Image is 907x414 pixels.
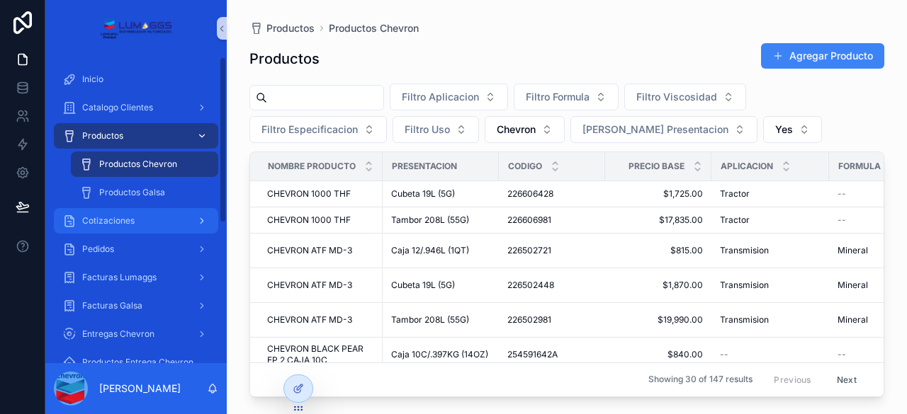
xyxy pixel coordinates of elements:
span: Codigo [508,161,542,172]
a: Facturas Lumaggs [54,265,218,290]
span: Filtro Especificacion [261,122,358,137]
a: $19,990.00 [614,314,703,326]
span: Cotizaciones [82,215,135,226]
span: Filtro Aplicacion [402,90,479,104]
span: Inicio [82,74,103,85]
span: Precio Base [629,161,685,172]
a: $815.00 [614,245,703,256]
a: Productos [249,21,315,35]
a: Caja 12/.946L (1QT) [391,245,490,256]
a: Tambor 208L (55G) [391,214,490,226]
a: Cotizaciones [54,208,218,234]
button: Select Button [763,116,822,143]
span: CHEVRON ATF MD-3 [267,314,352,326]
span: Facturas Lumaggs [82,272,157,283]
a: 226502721 [507,245,597,256]
span: 254591642A [507,349,558,360]
button: Select Button [390,84,508,110]
span: Transmision [720,314,769,326]
a: Transmision [720,280,821,291]
span: Pedidos [82,243,114,255]
a: -- [720,349,821,360]
a: Tambor 208L (55G) [391,314,490,326]
span: Entregas Chevron [82,328,154,340]
span: Tractor [720,188,750,200]
span: Tambor 208L (55G) [391,214,469,226]
span: Presentacion [392,161,457,172]
span: -- [838,214,846,226]
span: Showing 30 of 147 results [648,374,753,386]
span: Formula [838,161,881,172]
span: Filtro Viscosidad [636,90,717,104]
span: Facturas Galsa [82,300,142,311]
span: -- [838,349,846,360]
span: Productos Chevron [99,159,177,170]
span: 226502721 [507,245,551,256]
button: Select Button [249,116,387,143]
span: Nombre Producto [268,161,356,172]
h1: Productos [249,49,320,69]
a: Productos Galsa [71,180,218,205]
span: Caja 12/.946L (1QT) [391,245,469,256]
span: Filtro Formula [526,90,590,104]
p: [PERSON_NAME] [99,381,181,396]
span: CHEVRON 1000 THF [267,214,351,226]
a: CHEVRON ATF MD-3 [267,314,374,326]
a: CHEVRON 1000 THF [267,188,374,200]
span: Mineral [838,280,868,291]
a: Transmision [720,314,821,326]
span: Transmision [720,280,769,291]
img: App logo [100,17,171,40]
span: Productos Entrega Chevron [82,357,193,368]
a: CHEVRON 1000 THF [267,214,374,226]
span: Caja 10C/.397KG (14OZ) [391,349,488,360]
a: 226606981 [507,214,597,226]
span: 226606428 [507,188,553,200]
button: Select Button [514,84,619,110]
a: Tractor [720,214,821,226]
span: CHEVRON ATF MD-3 [267,245,352,256]
a: CHEVRON ATF MD-3 [267,280,374,291]
span: Productos [266,21,315,35]
a: CHEVRON ATF MD-3 [267,245,374,256]
a: Caja 10C/.397KG (14OZ) [391,349,490,360]
span: 226606981 [507,214,551,226]
span: [PERSON_NAME] Presentacion [582,122,728,137]
span: -- [838,188,846,200]
a: Entregas Chevron [54,321,218,347]
a: $840.00 [614,349,703,360]
a: $17,835.00 [614,214,703,226]
span: -- [720,349,728,360]
span: Mineral [838,245,868,256]
span: Cubeta 19L (5G) [391,188,455,200]
a: Transmision [720,245,821,256]
span: Tambor 208L (55G) [391,314,469,326]
a: 226606428 [507,188,597,200]
span: Catalogo Clientes [82,102,153,113]
span: 226502981 [507,314,551,326]
button: Select Button [393,116,479,143]
span: 226502448 [507,280,554,291]
button: Select Button [485,116,565,143]
span: Productos [82,130,123,142]
span: Filtro Uso [405,122,450,137]
a: Facturas Galsa [54,293,218,318]
a: Inicio [54,67,218,92]
a: 254591642A [507,349,597,360]
a: Productos Chevron [329,21,419,35]
a: $1,870.00 [614,280,703,291]
button: Agregar Producto [761,43,884,69]
span: Cubeta 19L (5G) [391,280,455,291]
span: Aplicacion [721,161,773,172]
a: CHEVRON BLACK PEAR EP 2 CAJA 10C [267,343,374,366]
a: Productos Chevron [71,151,218,177]
button: Select Button [570,116,757,143]
div: scrollable content [45,57,227,363]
